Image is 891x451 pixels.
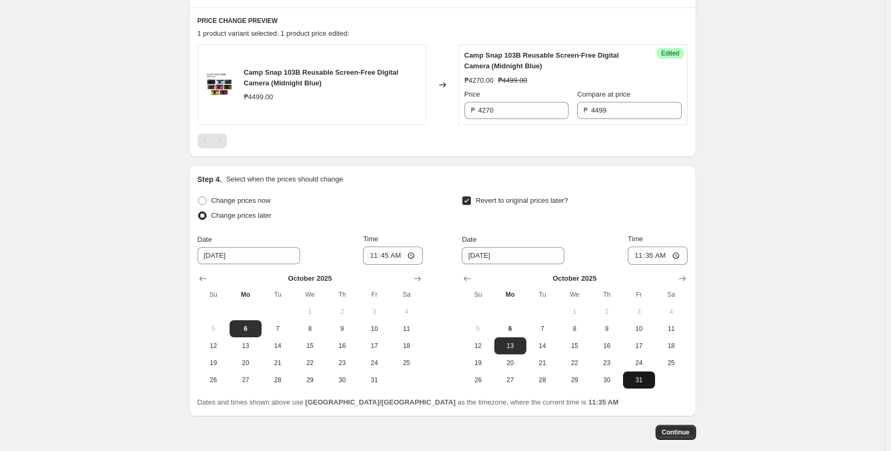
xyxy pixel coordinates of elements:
span: 23 [595,359,618,367]
span: 14 [531,342,554,350]
strike: ₱4499.00 [498,75,527,86]
button: Tuesday October 21 2025 [262,354,294,371]
th: Sunday [462,286,494,303]
p: Select when the prices should change [226,174,343,185]
button: Saturday October 11 2025 [655,320,687,337]
span: 11 [395,325,418,333]
button: Wednesday October 29 2025 [294,371,326,389]
th: Sunday [198,286,230,303]
span: ₱ [471,106,475,114]
th: Wednesday [558,286,590,303]
button: Wednesday October 29 2025 [558,371,590,389]
button: Friday October 17 2025 [623,337,655,354]
span: 20 [499,359,522,367]
button: Thursday October 23 2025 [590,354,622,371]
button: Friday October 17 2025 [358,337,390,354]
button: Sunday October 5 2025 [198,320,230,337]
button: Wednesday October 15 2025 [558,337,590,354]
button: Saturday October 11 2025 [390,320,422,337]
span: 4 [395,307,418,316]
span: Price [464,90,480,98]
button: Sunday October 26 2025 [198,371,230,389]
button: Tuesday October 14 2025 [526,337,558,354]
span: Camp Snap 103B Reusable Screen-Free Digital Camera (Midnight Blue) [244,68,399,87]
span: 22 [563,359,586,367]
button: Wednesday October 8 2025 [558,320,590,337]
span: 22 [298,359,321,367]
th: Friday [623,286,655,303]
span: 27 [234,376,257,384]
button: Thursday October 16 2025 [590,337,622,354]
span: 3 [362,307,386,316]
th: Saturday [655,286,687,303]
span: 13 [234,342,257,350]
span: 8 [298,325,321,333]
button: Thursday October 23 2025 [326,354,358,371]
span: Sa [659,290,683,299]
span: Date [198,235,212,243]
button: Today Monday October 6 2025 [230,320,262,337]
span: 28 [266,376,289,384]
button: Sunday October 12 2025 [198,337,230,354]
button: Saturday October 25 2025 [655,354,687,371]
span: 14 [266,342,289,350]
span: 24 [627,359,651,367]
span: 6 [234,325,257,333]
span: Tu [266,290,289,299]
span: Date [462,235,476,243]
nav: Pagination [198,133,227,148]
button: Monday October 20 2025 [230,354,262,371]
span: 12 [202,342,225,350]
span: 24 [362,359,386,367]
button: Sunday October 19 2025 [462,354,494,371]
th: Thursday [326,286,358,303]
span: 15 [298,342,321,350]
span: 2 [330,307,354,316]
button: Show previous month, September 2025 [195,271,210,286]
span: 4 [659,307,683,316]
span: Time [628,235,643,243]
span: 29 [563,376,586,384]
b: [GEOGRAPHIC_DATA]/[GEOGRAPHIC_DATA] [305,398,455,406]
span: Fr [627,290,651,299]
button: Friday October 10 2025 [358,320,390,337]
th: Wednesday [294,286,326,303]
button: Monday October 20 2025 [494,354,526,371]
span: 16 [595,342,618,350]
input: 10/6/2025 [462,247,564,264]
h2: Step 4. [198,174,222,185]
button: Friday October 3 2025 [358,303,390,320]
button: Sunday October 19 2025 [198,354,230,371]
span: 9 [330,325,354,333]
span: 3 [627,307,651,316]
button: Wednesday October 22 2025 [294,354,326,371]
span: Mo [499,290,522,299]
span: 31 [362,376,386,384]
span: 21 [531,359,554,367]
span: We [298,290,321,299]
span: 16 [330,342,354,350]
input: 12:00 [363,247,423,265]
button: Continue [656,425,696,440]
button: Tuesday October 14 2025 [262,337,294,354]
img: adPHCampSnapMAIN_80x.jpg [203,69,235,101]
button: Tuesday October 7 2025 [262,320,294,337]
span: 7 [266,325,289,333]
span: 23 [330,359,354,367]
button: Friday October 31 2025 [623,371,655,389]
button: Thursday October 30 2025 [590,371,622,389]
span: 21 [266,359,289,367]
span: Revert to original prices later? [476,196,568,204]
button: Wednesday October 1 2025 [294,303,326,320]
span: 30 [330,376,354,384]
button: Tuesday October 21 2025 [526,354,558,371]
button: Thursday October 9 2025 [590,320,622,337]
span: Compare at price [577,90,630,98]
span: 10 [627,325,651,333]
span: Change prices later [211,211,272,219]
span: 1 [563,307,586,316]
th: Saturday [390,286,422,303]
th: Tuesday [262,286,294,303]
span: 19 [202,359,225,367]
button: Friday October 10 2025 [623,320,655,337]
